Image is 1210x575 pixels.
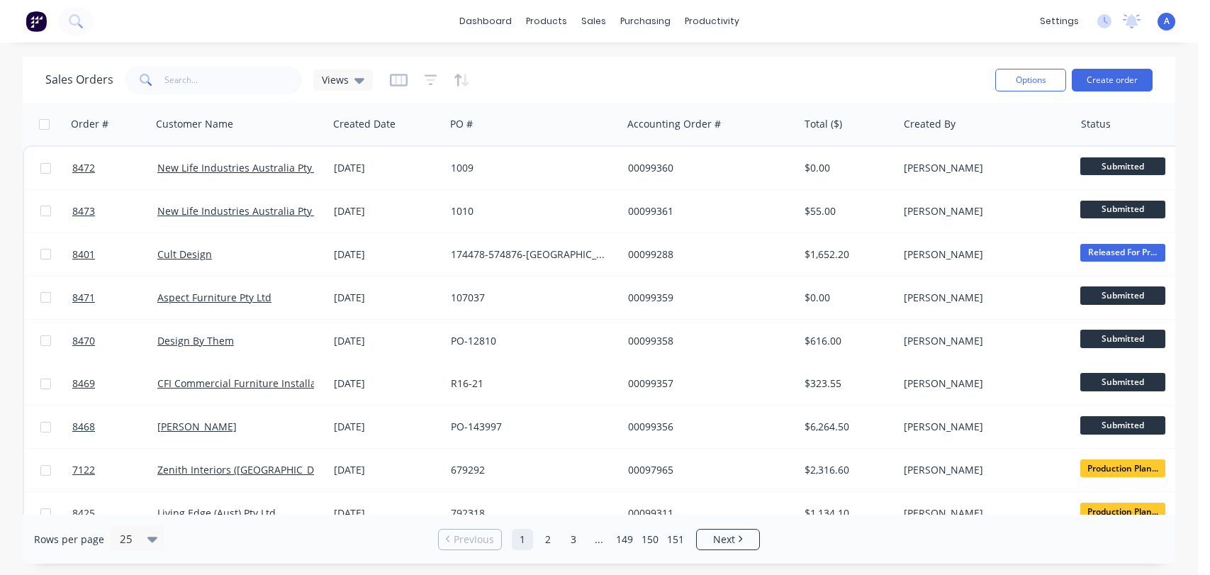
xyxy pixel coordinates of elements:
a: Page 151 [665,529,686,550]
div: 00097965 [628,463,785,477]
a: 8473 [72,190,157,233]
div: PO-12810 [451,334,608,348]
a: New Life Industries Australia Pty Ltd [157,204,330,218]
input: Search... [164,66,303,94]
span: A [1164,15,1170,28]
span: 8471 [72,291,95,305]
span: Next [713,532,735,547]
a: Next page [697,532,759,547]
div: Customer Name [156,117,233,131]
a: Page 3 [563,529,584,550]
span: Submitted [1080,330,1165,347]
a: 8472 [72,147,157,189]
span: 7122 [72,463,95,477]
div: sales [574,11,613,32]
button: Create order [1072,69,1153,91]
span: 8469 [72,376,95,391]
div: $616.00 [805,334,887,348]
div: 107037 [451,291,608,305]
a: Living Edge (Aust) Pty Ltd [157,506,276,520]
div: 00099361 [628,204,785,218]
div: 00099288 [628,247,785,262]
div: productivity [678,11,746,32]
div: 00099356 [628,420,785,434]
span: Previous [454,532,494,547]
span: Views [322,72,349,87]
a: Page 150 [639,529,661,550]
div: Created Date [333,117,396,131]
a: Zenith Interiors ([GEOGRAPHIC_DATA]) Pty Ltd [157,463,372,476]
div: [PERSON_NAME] [904,463,1061,477]
a: Page 1 is your current page [512,529,533,550]
div: [PERSON_NAME] [904,506,1061,520]
div: 174478-574876-[GEOGRAPHIC_DATA] [451,247,608,262]
div: products [519,11,574,32]
div: Status [1081,117,1111,131]
div: [PERSON_NAME] [904,291,1061,305]
button: Options [995,69,1066,91]
div: purchasing [613,11,678,32]
a: CFI Commercial Furniture Installations [157,376,340,390]
a: Design By Them [157,334,234,347]
span: Rows per page [34,532,104,547]
span: Submitted [1080,416,1165,434]
a: Aspect Furniture Pty Ltd [157,291,271,304]
div: $6,264.50 [805,420,887,434]
a: Cult Design [157,247,212,261]
div: [DATE] [334,420,439,434]
div: $323.55 [805,376,887,391]
a: 7122 [72,449,157,491]
a: 8401 [72,233,157,276]
div: $55.00 [805,204,887,218]
div: [PERSON_NAME] [904,247,1061,262]
a: Previous page [439,532,501,547]
div: 00099360 [628,161,785,175]
span: 8472 [72,161,95,175]
div: [PERSON_NAME] [904,420,1061,434]
a: [PERSON_NAME] [157,420,237,433]
div: [PERSON_NAME] [904,376,1061,391]
span: Submitted [1080,157,1165,175]
div: PO-143997 [451,420,608,434]
span: Production Plan... [1080,459,1165,477]
div: settings [1033,11,1086,32]
h1: Sales Orders [45,73,113,86]
a: Page 2 [537,529,559,550]
div: R16-21 [451,376,608,391]
div: 00099359 [628,291,785,305]
div: [DATE] [334,334,439,348]
a: dashboard [452,11,519,32]
img: Factory [26,11,47,32]
span: 8425 [72,506,95,520]
a: 8469 [72,362,157,405]
div: 792318 [451,506,608,520]
ul: Pagination [432,529,766,550]
div: 00099358 [628,334,785,348]
div: $1,134.10 [805,506,887,520]
div: [PERSON_NAME] [904,161,1061,175]
div: $2,316.60 [805,463,887,477]
a: 8425 [72,492,157,535]
a: Jump forward [588,529,610,550]
a: 8468 [72,406,157,448]
div: [DATE] [334,463,439,477]
span: 8470 [72,334,95,348]
div: [DATE] [334,161,439,175]
span: 8468 [72,420,95,434]
div: [DATE] [334,291,439,305]
a: 8471 [72,277,157,319]
span: Submitted [1080,201,1165,218]
div: [DATE] [334,506,439,520]
div: [DATE] [334,204,439,218]
div: PO # [450,117,473,131]
a: 8470 [72,320,157,362]
div: Order # [71,117,108,131]
div: $1,652.20 [805,247,887,262]
span: Submitted [1080,286,1165,304]
div: [DATE] [334,376,439,391]
div: 1009 [451,161,608,175]
div: 00099311 [628,506,785,520]
div: [DATE] [334,247,439,262]
a: Page 149 [614,529,635,550]
div: [PERSON_NAME] [904,334,1061,348]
